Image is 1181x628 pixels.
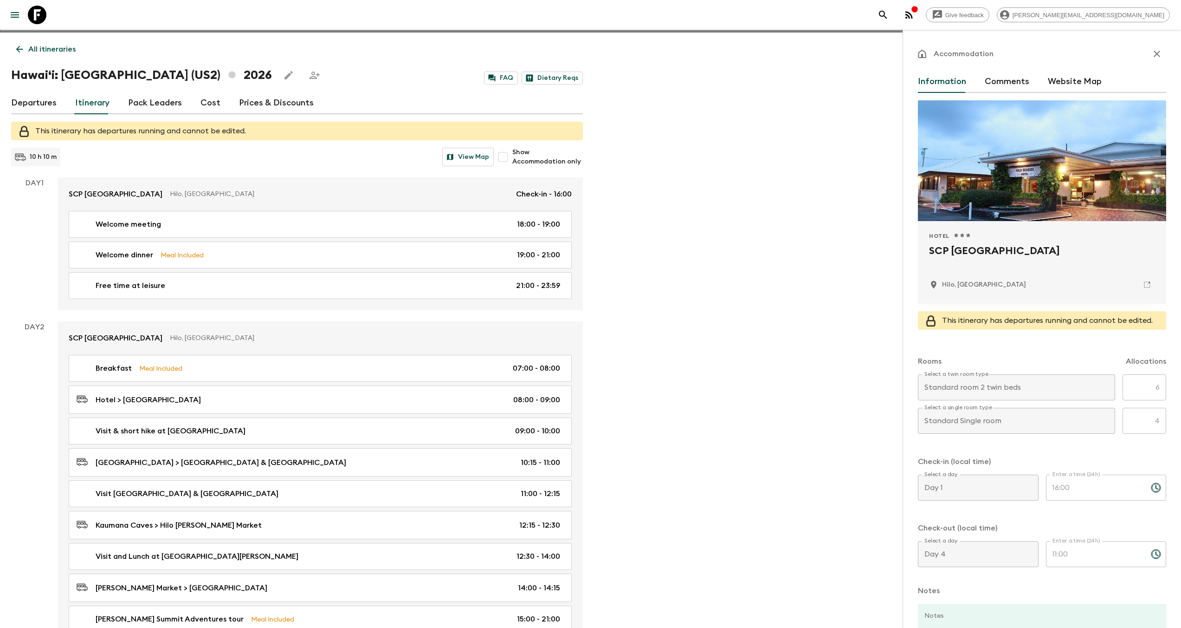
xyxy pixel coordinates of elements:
[251,614,294,624] p: Meal Included
[170,334,564,343] p: Hilo, [GEOGRAPHIC_DATA]
[69,386,572,414] a: Hotel > [GEOGRAPHIC_DATA]08:00 - 09:00
[58,321,583,355] a: SCP [GEOGRAPHIC_DATA]Hilo, [GEOGRAPHIC_DATA]
[139,363,182,373] p: Meal Included
[96,280,165,291] p: Free time at leisure
[918,100,1166,221] div: Photo of SCP Hilo Hotel
[918,585,1166,596] p: Notes
[924,404,992,412] label: Select a single room type
[874,6,892,24] button: search adventures
[170,190,509,199] p: Hilo, [GEOGRAPHIC_DATA]
[35,127,246,135] span: This itinerary has departures running and cannot be edited.
[484,72,518,85] a: FAQ
[516,280,560,291] p: 21:00 - 23:59
[521,488,560,499] p: 11:00 - 12:15
[200,92,220,114] a: Cost
[929,232,949,240] span: Hotel
[512,148,583,166] span: Show Accommodation only
[516,189,572,200] p: Check-in - 16:00
[515,425,560,437] p: 09:00 - 10:00
[1052,471,1100,478] label: Enter a time (24h)
[279,66,298,85] button: Edit this itinerary
[69,242,572,268] a: Welcome dinnerMeal Included19:00 - 21:00
[1046,541,1143,567] input: hh:mm
[11,321,58,333] p: Day 2
[942,280,1026,289] p: Hilo, United States of America
[522,72,583,85] a: Dietary Reqs
[985,71,1029,93] button: Comments
[924,370,988,378] label: Select a twin room type
[918,523,1166,534] p: Check-out (local time)
[69,480,572,507] a: Visit [GEOGRAPHIC_DATA] & [GEOGRAPHIC_DATA]11:00 - 12:15
[69,448,572,477] a: [GEOGRAPHIC_DATA] > [GEOGRAPHIC_DATA] & [GEOGRAPHIC_DATA]10:15 - 11:00
[96,520,262,531] p: Kaumana Caves > Hilo [PERSON_NAME] Market
[442,148,494,166] button: View Map
[1052,537,1100,545] label: Enter a time (24h)
[305,66,324,85] span: Share this itinerary
[75,92,110,114] a: Itinerary
[11,92,57,114] a: Departures
[517,614,560,625] p: 15:00 - 21:00
[96,249,153,261] p: Welcome dinner
[1048,71,1102,93] button: Website Map
[11,40,81,59] a: All itineraries
[96,219,161,230] p: Welcome meeting
[519,520,560,531] p: 12:15 - 12:30
[96,425,245,437] p: Visit & short hike at [GEOGRAPHIC_DATA]
[69,355,572,382] a: BreakfastMeal Included07:00 - 08:00
[1046,475,1143,501] input: hh:mm
[69,333,162,344] p: SCP [GEOGRAPHIC_DATA]
[942,317,1153,324] span: This itinerary has departures running and cannot be edited.
[30,152,57,162] p: 10 h 10 m
[513,394,560,406] p: 08:00 - 09:00
[521,457,560,468] p: 10:15 - 11:00
[69,211,572,238] a: Welcome meeting18:00 - 19:00
[918,456,1166,467] p: Check-in (local time)
[924,537,957,545] label: Select a day
[69,543,572,570] a: Visit and Lunch at [GEOGRAPHIC_DATA][PERSON_NAME]12:30 - 14:00
[69,511,572,539] a: Kaumana Caves > Hilo [PERSON_NAME] Market12:15 - 12:30
[96,582,267,594] p: [PERSON_NAME] Market > [GEOGRAPHIC_DATA]
[69,189,162,200] p: SCP [GEOGRAPHIC_DATA]
[11,177,58,189] p: Day 1
[69,272,572,299] a: Free time at leisure21:00 - 23:59
[69,418,572,445] a: Visit & short hike at [GEOGRAPHIC_DATA]09:00 - 10:00
[918,71,966,93] button: Information
[926,7,989,22] a: Give feedback
[1126,356,1166,367] p: Allocations
[924,471,957,478] label: Select a day
[516,551,560,562] p: 12:30 - 14:00
[513,363,560,374] p: 07:00 - 08:00
[929,243,1155,273] h2: SCP [GEOGRAPHIC_DATA]
[934,48,994,59] p: Accommodation
[518,582,560,594] p: 14:00 - 14:15
[96,488,278,499] p: Visit [GEOGRAPHIC_DATA] & [GEOGRAPHIC_DATA]
[918,356,942,367] p: Rooms
[517,219,560,230] p: 18:00 - 19:00
[96,614,244,625] p: [PERSON_NAME] Summit Adventures tour
[69,574,572,602] a: [PERSON_NAME] Market > [GEOGRAPHIC_DATA]14:00 - 14:15
[940,12,989,19] span: Give feedback
[517,249,560,261] p: 19:00 - 21:00
[239,92,314,114] a: Prices & Discounts
[6,6,24,24] button: menu
[96,363,132,374] p: Breakfast
[96,551,298,562] p: Visit and Lunch at [GEOGRAPHIC_DATA][PERSON_NAME]
[58,177,583,211] a: SCP [GEOGRAPHIC_DATA]Hilo, [GEOGRAPHIC_DATA]Check-in - 16:00
[96,394,201,406] p: Hotel > [GEOGRAPHIC_DATA]
[161,250,204,260] p: Meal Included
[1007,12,1169,19] span: [PERSON_NAME][EMAIL_ADDRESS][DOMAIN_NAME]
[128,92,182,114] a: Pack Leaders
[96,457,346,468] p: [GEOGRAPHIC_DATA] > [GEOGRAPHIC_DATA] & [GEOGRAPHIC_DATA]
[28,44,76,55] p: All itineraries
[997,7,1170,22] div: [PERSON_NAME][EMAIL_ADDRESS][DOMAIN_NAME]
[11,66,272,85] h1: Hawaiʻi: [GEOGRAPHIC_DATA] (US2) 2026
